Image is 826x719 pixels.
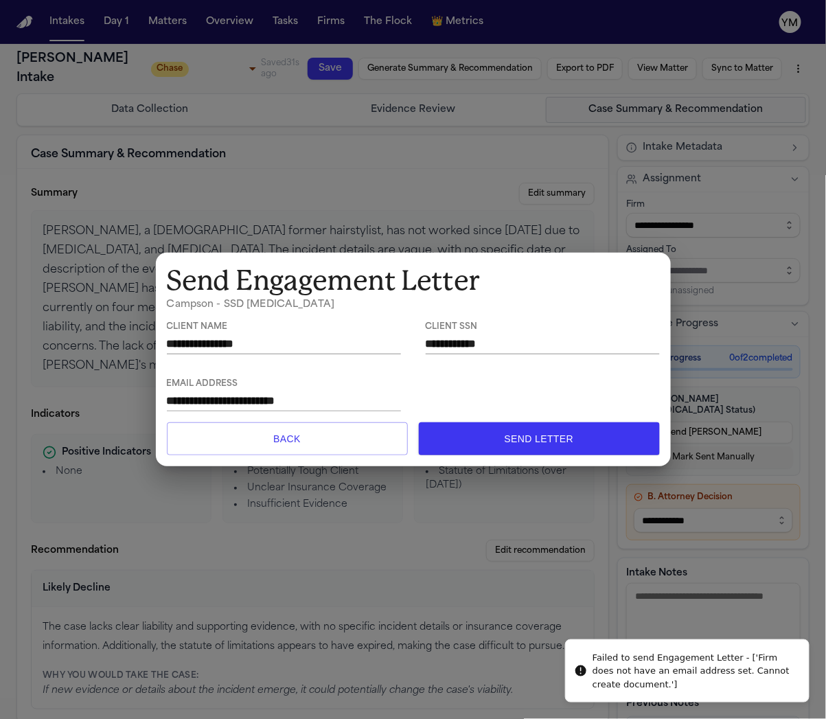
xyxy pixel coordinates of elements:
[593,651,798,692] div: Failed to send Engagement Letter - ['Firm does not have an email address set. Cannot create docum...
[167,422,408,455] button: Back
[426,322,660,332] span: Client Ssn
[419,422,660,455] button: Send Letter
[167,379,401,389] span: Email Address
[167,264,660,298] h1: Send Engagement Letter
[167,298,660,312] h6: Campson - SSD [MEDICAL_DATA]
[167,322,401,332] span: Client Name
